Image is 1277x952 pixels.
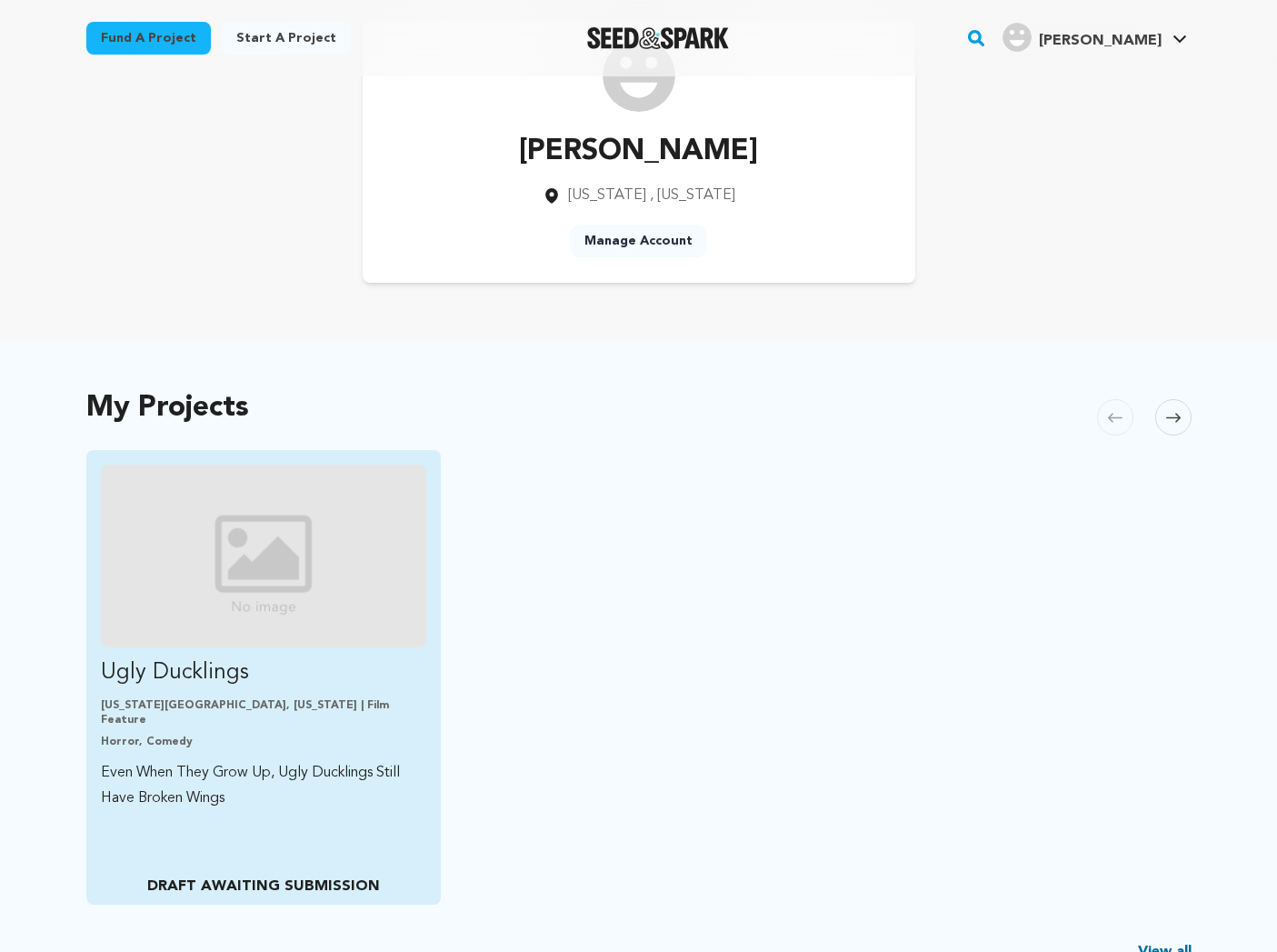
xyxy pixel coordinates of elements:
p: DRAFT AWAITING SUBMISSION [101,876,426,897]
a: Start a project [222,22,351,55]
h2: My Projects [86,396,249,421]
a: Fund Ugly Ducklings [101,465,427,811]
p: Ugly Ducklings [101,658,427,687]
img: user.png [1003,23,1032,52]
span: Grant H.'s Profile [999,19,1191,57]
span: [US_STATE] [568,188,646,203]
p: Even When They Grow Up, Ugly Ducklings Still Have Broken Wings [101,760,427,811]
div: Grant H.'s Profile [1003,23,1162,52]
a: Fund a project [86,22,211,55]
a: Seed&Spark Homepage [587,27,730,49]
a: Manage Account [570,225,707,257]
p: [PERSON_NAME] [519,130,758,174]
p: [US_STATE][GEOGRAPHIC_DATA], [US_STATE] | Film Feature [101,698,427,727]
a: Grant H.'s Profile [999,19,1191,52]
span: [PERSON_NAME] [1039,34,1162,48]
span: , [US_STATE] [650,188,735,203]
p: Horror, Comedy [101,735,427,749]
img: Seed&Spark Logo Dark Mode [587,27,730,49]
